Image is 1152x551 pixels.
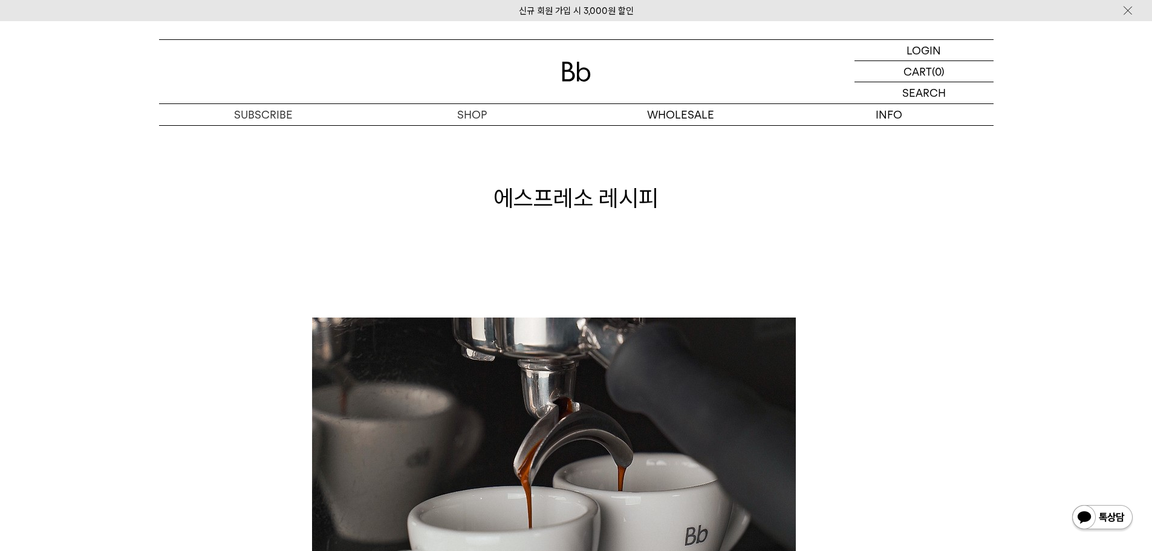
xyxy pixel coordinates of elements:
[1071,504,1134,533] img: 카카오톡 채널 1:1 채팅 버튼
[854,40,994,61] a: LOGIN
[902,82,946,103] p: SEARCH
[785,104,994,125] p: INFO
[562,62,591,82] img: 로고
[159,104,368,125] a: SUBSCRIBE
[368,104,576,125] a: SHOP
[854,61,994,82] a: CART (0)
[906,40,941,60] p: LOGIN
[159,182,994,214] h1: 에스프레소 레시피
[576,104,785,125] p: WHOLESALE
[519,5,634,16] a: 신규 회원 가입 시 3,000원 할인
[932,61,945,82] p: (0)
[903,61,932,82] p: CART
